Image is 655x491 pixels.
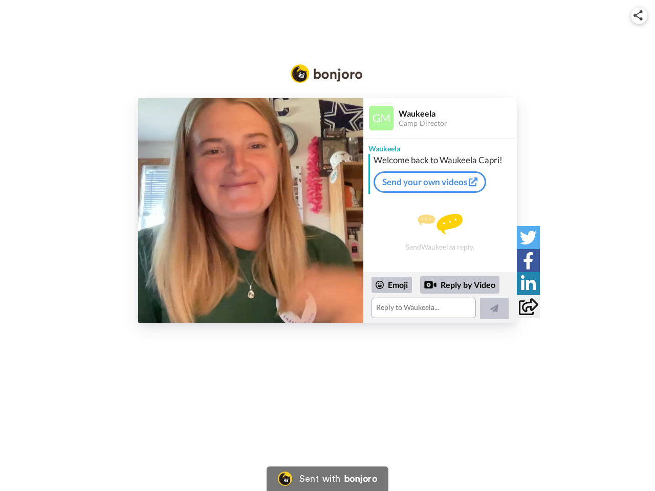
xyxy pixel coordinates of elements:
[420,276,499,294] div: Reply by Video
[372,277,412,293] div: Emoji
[369,106,394,130] img: Profile Image
[634,10,643,20] img: ic_share.svg
[399,119,516,128] div: Camp Director
[418,214,463,234] img: message.svg
[138,98,363,323] img: cc3e7c58-2683-43ce-898b-a199e6233096-thumb.jpg
[374,171,486,193] a: Send your own videos
[363,139,517,154] div: Waukeela
[374,154,514,166] div: Welcome back to Waukeela Capri!
[291,64,362,83] img: Bonjoro Logo
[424,279,436,291] div: Reply by Video
[363,198,517,267] div: Send Waukeela a reply.
[399,108,516,118] div: Waukeela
